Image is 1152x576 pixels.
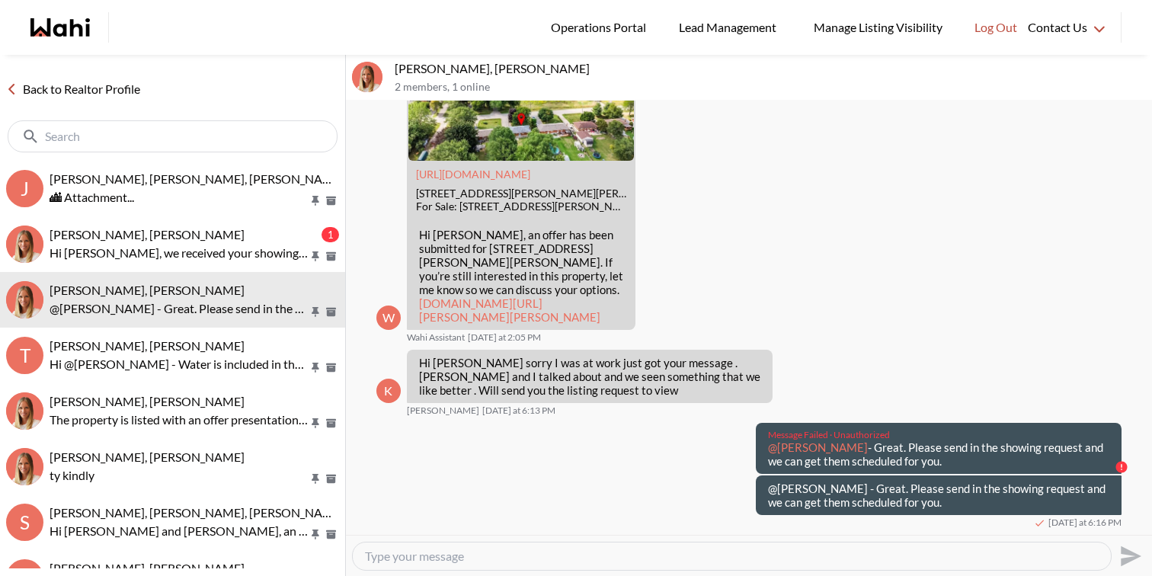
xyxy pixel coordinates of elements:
button: Pin [309,306,322,318]
span: [PERSON_NAME], [PERSON_NAME], [PERSON_NAME] [50,505,344,520]
p: Hi [PERSON_NAME] and [PERSON_NAME], an offer has been submitted for [STREET_ADDRESS][PERSON_NAME]... [50,522,309,540]
div: S [6,504,43,541]
time: 2025-09-16T22:13:05.573Z [482,405,555,417]
a: Attachment [416,168,530,181]
img: O [6,392,43,430]
p: The property is listed with an offer presentation date set for [DATE] 7:00 PM. This typically mea... [50,411,309,429]
span: Lead Management [679,18,782,37]
img: T [6,448,43,485]
button: Pin [309,528,322,541]
button: Pin [309,194,322,207]
div: W [376,306,401,330]
div: J [6,170,43,207]
div: T [6,337,43,374]
button: Pin [309,472,322,485]
span: [PERSON_NAME], [PERSON_NAME] [50,338,245,353]
p: ty kindly [50,466,309,485]
span: Wahi Assistant [407,331,465,344]
div: Message Failed · Unauthorized [768,429,1109,441]
span: [PERSON_NAME] [407,405,479,417]
span: Operations Portal [551,18,651,37]
div: Sourav Singh, Michelle [6,226,43,263]
input: Search [45,129,303,144]
button: Archive [323,194,339,207]
span: [PERSON_NAME], [PERSON_NAME] [50,283,245,297]
img: K [6,281,43,318]
button: Pin [309,361,322,374]
button: Archive [323,306,339,318]
p: Hi [PERSON_NAME], an offer has been submitted for [STREET_ADDRESS][PERSON_NAME][PERSON_NAME]. If ... [419,228,623,324]
div: K [376,379,401,403]
p: @[PERSON_NAME] - Great. Please send in the showing request and we can get them scheduled for you. [50,299,309,318]
div: [STREET_ADDRESS][PERSON_NAME][PERSON_NAME]: Get $3K Cashback | Wahi [416,187,626,200]
span: [PERSON_NAME], [PERSON_NAME] [50,227,245,242]
textarea: Type your message [365,549,1099,564]
img: 9840 Dickenson Rd, Hamilton, ON: Get $3K Cashback | Wahi [408,43,634,161]
p: Hi [PERSON_NAME] sorry I was at work just got your message . [PERSON_NAME] and I talked about and... [419,356,760,397]
button: Archive [323,250,339,263]
img: K [352,62,382,92]
button: Pin [309,417,322,430]
div: 🏙 Attachment... [50,188,339,206]
span: Log Out [974,18,1017,37]
div: Kathy Fratric, Michelle [6,281,43,318]
button: Archive [323,417,339,430]
p: Hi [PERSON_NAME], we received your showing requests - exciting 🎉 . We will be in touch shortly. [50,244,309,262]
div: Omar Hijazi, Michelle [6,392,43,430]
span: [PERSON_NAME], [PERSON_NAME] [50,450,245,464]
img: S [6,226,43,263]
div: Kathy Fratric, Michelle [352,62,382,92]
button: Pin [309,250,322,263]
a: [DOMAIN_NAME][URL][PERSON_NAME][PERSON_NAME] [419,296,600,324]
span: [PERSON_NAME], [PERSON_NAME] [50,394,245,408]
button: Archive [323,361,339,374]
button: Archive [323,528,339,541]
div: 1 [322,227,339,242]
div: For Sale: [STREET_ADDRESS][PERSON_NAME][PERSON_NAME] Detached with $3.0K Cashback through Wahi Ca... [416,200,626,213]
time: 2025-09-16T18:05:30.853Z [468,331,541,344]
time: 2025-09-16T22:16:59.986Z [1048,517,1122,529]
div: TIGRAN ARUSTAMYAN, Michelle [6,448,43,485]
span: [PERSON_NAME], [PERSON_NAME] [50,561,245,575]
span: Manage Listing Visibility [809,18,947,37]
span: @[PERSON_NAME] [768,440,868,454]
button: Send [1112,539,1146,573]
p: [PERSON_NAME], [PERSON_NAME] [395,61,1146,76]
button: Archive [323,472,339,485]
span: [PERSON_NAME], [PERSON_NAME], [PERSON_NAME] [50,171,344,186]
p: @[PERSON_NAME] - Great. Please send in the showing request and we can get them scheduled for you. [768,482,1109,509]
p: Hi @[PERSON_NAME] - Water is included in the maintenance fees. Heating is not covered in the fees. [50,355,309,373]
a: Wahi homepage [30,18,90,37]
p: - Great. Please send in the showing request and we can get them scheduled for you. [768,440,1109,468]
p: 2 members , 1 online [395,81,1146,94]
